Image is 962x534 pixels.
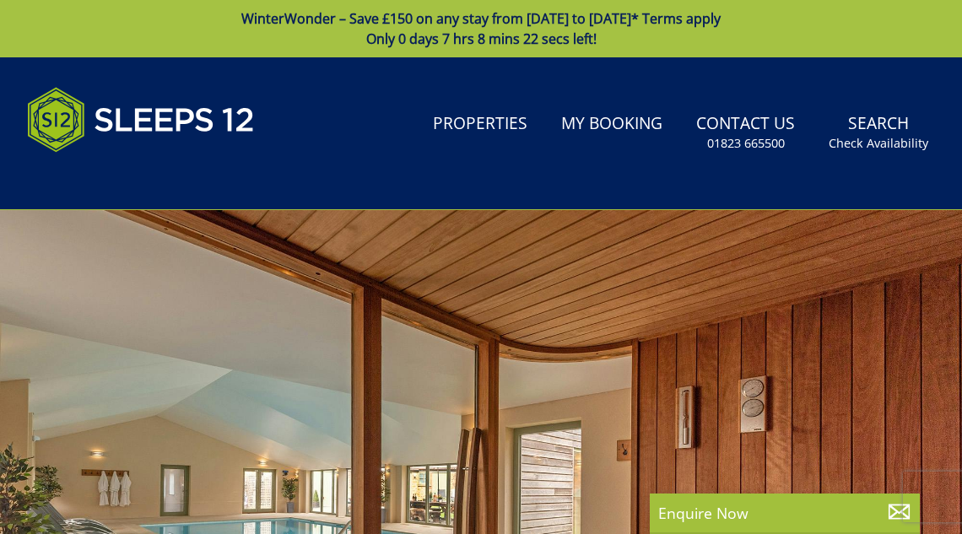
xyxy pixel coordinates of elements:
a: SearchCheck Availability [822,105,935,160]
small: Check Availability [829,135,928,152]
a: My Booking [554,105,669,143]
iframe: Customer reviews powered by Trustpilot [19,172,196,186]
a: Contact Us01823 665500 [689,105,802,160]
p: Enquire Now [658,502,911,524]
small: 01823 665500 [707,135,785,152]
img: Sleeps 12 [27,78,255,162]
span: Only 0 days 7 hrs 8 mins 22 secs left! [366,30,597,48]
a: Properties [426,105,534,143]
